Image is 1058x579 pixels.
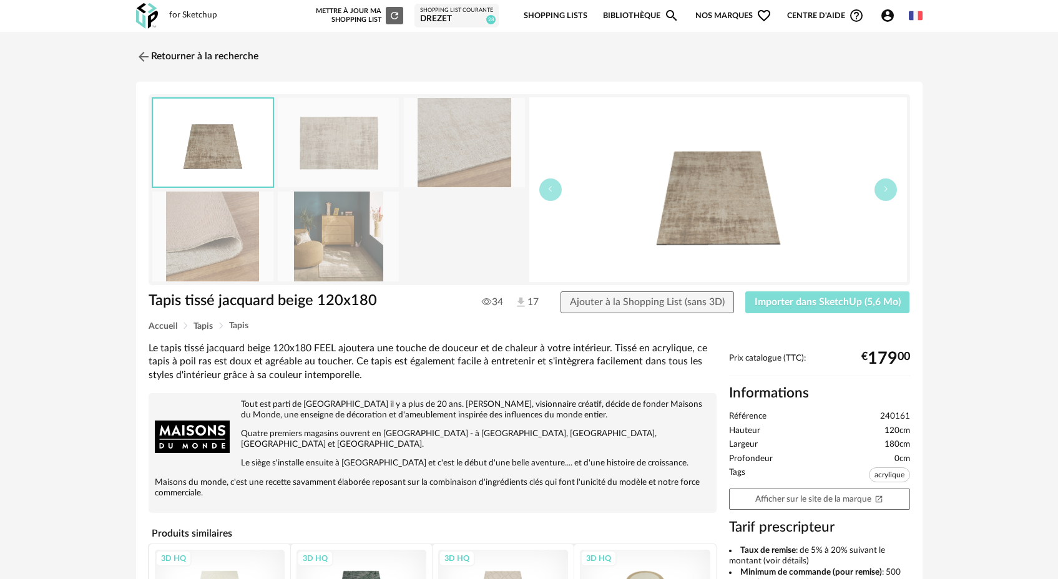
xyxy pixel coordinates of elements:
span: Open In New icon [874,494,883,503]
div: for Sketchup [169,10,217,21]
div: 3D HQ [155,550,192,567]
span: 34 [482,296,503,308]
img: thumbnail.png [153,99,273,187]
span: Help Circle Outline icon [849,8,864,23]
img: brand logo [155,399,230,474]
img: thumbnail.png [529,97,907,282]
a: Shopping List courante DREZET 28 [420,7,493,25]
span: Référence [729,411,767,422]
img: OXP [136,3,158,29]
span: 28 [486,15,496,24]
span: Magnify icon [664,8,679,23]
span: Importer dans SketchUp (5,6 Mo) [755,297,901,307]
button: Ajouter à la Shopping List (sans 3D) [561,291,734,314]
img: tapis-tisse-jacquard-beige-120x180-1000-2-24-240161_1.jpg [278,98,399,187]
img: tapis-tisse-jacquard-beige-120x180-1000-2-24-240161_4.jpg [152,192,273,281]
p: Tout est parti de [GEOGRAPHIC_DATA] il y a plus de 20 ans. [PERSON_NAME], visionnaire créatif, dé... [155,399,710,421]
h3: Tarif prescripteur [729,518,910,537]
button: Importer dans SketchUp (5,6 Mo) [745,291,910,314]
span: Ajouter à la Shopping List (sans 3D) [570,297,725,307]
div: 3D HQ [439,550,475,567]
span: 0cm [894,454,910,465]
b: Minimum de commande (pour remise) [740,568,882,577]
span: Account Circle icon [880,8,901,23]
b: Taux de remise [740,546,796,555]
div: Le tapis tissé jacquard beige 120x180 FEEL ajoutera une touche de douceur et de chaleur à votre i... [149,342,717,382]
h2: Informations [729,384,910,402]
img: Téléchargements [514,296,527,309]
div: Prix catalogue (TTC): [729,353,910,376]
div: Breadcrumb [149,321,910,331]
span: Heart Outline icon [757,8,771,23]
a: BibliothèqueMagnify icon [603,1,679,31]
span: 180cm [884,439,910,450]
li: : de 5% à 20% suivant le montant (voir détails) [729,545,910,567]
img: tapis-tisse-jacquard-beige-120x180-1000-2-24-240161_3.jpg [404,98,525,187]
span: 17 [514,296,537,309]
img: svg+xml;base64,PHN2ZyB3aWR0aD0iMjQiIGhlaWdodD0iMjQiIHZpZXdCb3g9IjAgMCAyNCAyNCIgZmlsbD0ibm9uZSIgeG... [136,49,151,64]
h1: Tapis tissé jacquard beige 120x180 [149,291,459,311]
img: tapis-tisse-jacquard-beige-120x180-1000-2-24-240161_2.jpg [278,192,399,281]
span: Tags [729,467,745,485]
div: € 00 [861,354,910,364]
a: Shopping Lists [524,1,587,31]
a: Afficher sur le site de la marqueOpen In New icon [729,489,910,510]
span: Tapis [229,321,248,330]
span: acrylique [869,467,910,482]
div: 3D HQ [580,550,617,567]
span: Accueil [149,322,177,331]
span: Account Circle icon [880,8,895,23]
span: 179 [868,354,898,364]
span: 240161 [880,411,910,422]
div: Shopping List courante [420,7,493,14]
span: 120cm [884,426,910,437]
span: Centre d'aideHelp Circle Outline icon [787,8,864,23]
span: Hauteur [729,426,760,437]
img: fr [909,9,923,22]
span: Refresh icon [389,12,400,19]
p: Le siège s'installe ensuite à [GEOGRAPHIC_DATA] et c'est le début d'une belle aventure.... et d'u... [155,458,710,469]
span: Profondeur [729,454,773,465]
span: Largeur [729,439,758,450]
p: Quatre premiers magasins ouvrent en [GEOGRAPHIC_DATA] - à [GEOGRAPHIC_DATA], [GEOGRAPHIC_DATA], [... [155,429,710,450]
p: Maisons du monde, c'est une recette savamment élaborée reposant sur la combinaison d'ingrédients ... [155,477,710,499]
span: Tapis [193,322,213,331]
span: Nos marques [695,1,771,31]
a: Retourner à la recherche [136,43,258,71]
div: Mettre à jour ma Shopping List [313,7,403,24]
div: DREZET [420,14,493,25]
h4: Produits similaires [149,524,717,543]
div: 3D HQ [297,550,333,567]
